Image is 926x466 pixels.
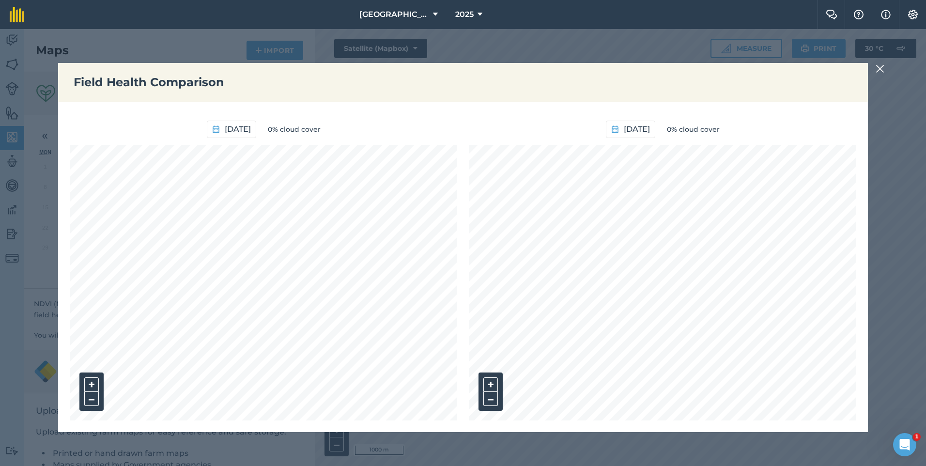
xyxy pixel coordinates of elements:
img: Two speech bubbles overlapping with the left bubble in the forefront [826,10,837,19]
h3: Field Health Comparison [74,75,852,90]
button: [DATE] [606,121,655,138]
img: svg+xml;base64,PHN2ZyB4bWxucz0iaHR0cDovL3d3dy53My5vcmcvMjAwMC9zdmciIHdpZHRoPSIyMiIgaGVpZ2h0PSIzMC... [876,63,884,75]
img: A cog icon [907,10,919,19]
button: [DATE] [207,121,256,138]
span: [DATE] [624,123,650,136]
span: [GEOGRAPHIC_DATA][PERSON_NAME] [359,9,429,20]
span: 1 [913,433,921,441]
img: fieldmargin Logo [10,7,24,22]
img: svg+xml;base64,PHN2ZyB4bWxucz0iaHR0cDovL3d3dy53My5vcmcvMjAwMC9zdmciIHdpZHRoPSIxNyIgaGVpZ2h0PSIxNy... [881,9,891,20]
span: 2025 [455,9,474,20]
span: 0% cloud cover [667,124,720,135]
button: – [483,392,498,406]
button: + [84,377,99,392]
img: A question mark icon [853,10,864,19]
span: [DATE] [225,123,251,136]
button: + [483,377,498,392]
iframe: Intercom live chat [893,433,916,456]
button: – [84,392,99,406]
span: 0% cloud cover [268,124,321,135]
